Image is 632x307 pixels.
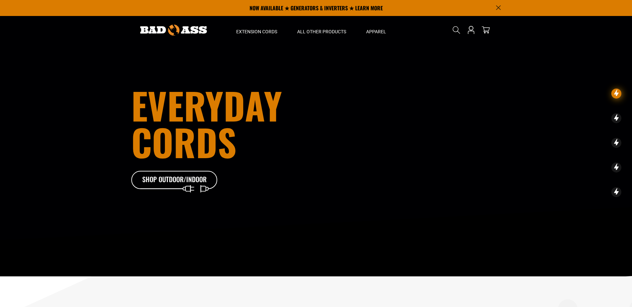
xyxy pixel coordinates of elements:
[226,16,287,44] summary: Extension Cords
[297,29,346,35] span: All Other Products
[131,171,218,189] a: Shop Outdoor/Indoor
[356,16,396,44] summary: Apparel
[140,25,207,36] img: Bad Ass Extension Cords
[131,87,353,160] h1: Everyday cords
[287,16,356,44] summary: All Other Products
[366,29,386,35] span: Apparel
[236,29,277,35] span: Extension Cords
[451,25,462,35] summary: Search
